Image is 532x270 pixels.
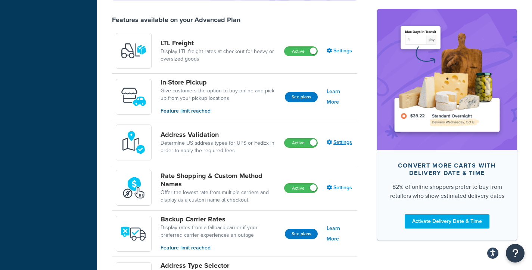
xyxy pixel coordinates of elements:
a: Determine US address types for UPS or FedEx in order to apply the required fees [161,139,278,154]
a: In-Store Pickup [161,78,279,86]
label: Active [284,47,317,56]
div: 82% of online shoppers prefer to buy from retailers who show estimated delivery dates [389,182,505,200]
img: feature-image-ddt-36eae7f7280da8017bfb280eaccd9c446f90b1fe08728e4019434db127062ab4.png [388,20,506,138]
p: Feature limit reached [161,107,279,115]
img: y79ZsPf0fXUFUhFXDzUgf+ktZg5F2+ohG75+v3d2s1D9TjoU8PiyCIluIjV41seZevKCRuEjTPPOKHJsQcmKCXGdfprl3L4q7... [121,38,147,64]
a: Settings [327,46,354,56]
p: Feature limit reached [161,244,279,252]
button: Open Resource Center [506,244,525,263]
a: Learn More [327,223,354,244]
a: Activate Delivery Date & Time [405,214,489,228]
a: Give customers the option to buy online and pick up from your pickup locations [161,87,279,102]
a: Learn More [327,86,354,107]
label: Active [284,138,317,147]
a: Backup Carrier Rates [161,215,279,223]
img: icon-duo-feat-backup-carrier-4420b188.png [121,221,147,247]
img: icon-duo-feat-rate-shopping-ecdd8bed.png [121,175,147,201]
button: See plans [285,229,318,239]
a: Address Validation [161,131,278,139]
a: LTL Freight [161,39,278,47]
a: Display LTL freight rates at checkout for heavy or oversized goods [161,48,278,63]
div: Convert more carts with delivery date & time [389,162,505,177]
a: Rate Shopping & Custom Method Names [161,172,278,188]
div: Features available on your Advanced Plan [112,16,240,24]
a: Address Type Selector [161,261,279,270]
img: kIG8fy0lQAAAABJRU5ErkJggg== [121,129,147,156]
button: See plans [285,92,318,102]
a: Offer the lowest rate from multiple carriers and display as a custom name at checkout [161,189,278,204]
a: Display rates from a fallback carrier if your preferred carrier experiences an outage [161,224,279,239]
a: Settings [327,182,354,193]
img: wfgcfpwTIucLEAAAAASUVORK5CYII= [121,84,147,110]
label: Active [284,184,317,193]
a: Settings [327,137,354,148]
